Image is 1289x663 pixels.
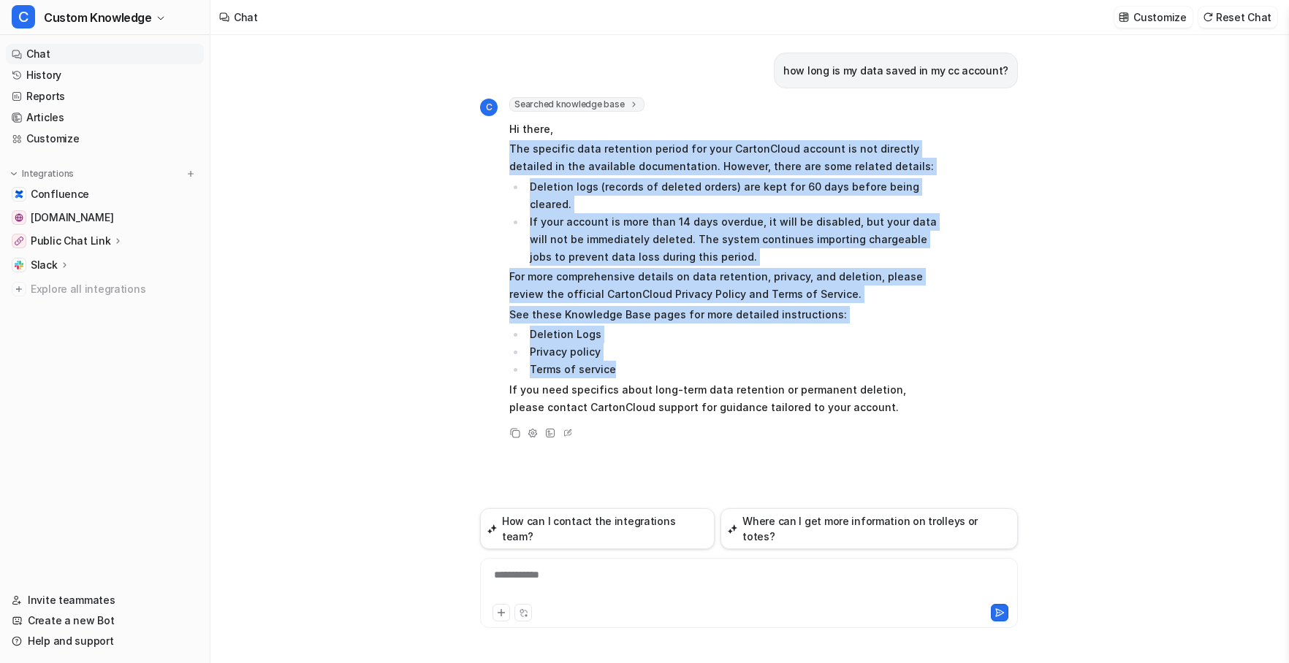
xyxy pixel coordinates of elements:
[509,306,937,323] p: See these Knowledge Base pages for more detailed instructions:
[480,508,715,549] button: How can I contact the integrations team?
[1198,7,1277,28] button: Reset Chat
[186,169,196,179] img: menu_add.svg
[12,5,35,28] span: C
[6,65,204,85] a: History
[6,129,204,149] a: Customize
[525,178,937,213] li: Deletion logs (records of deleted orders) are kept for 60 days before being cleared.
[525,361,937,378] li: Terms of service
[15,190,23,199] img: Confluence
[31,210,113,225] span: [DOMAIN_NAME]
[6,107,204,128] a: Articles
[31,234,111,248] p: Public Chat Link
[22,168,74,180] p: Integrations
[525,343,937,361] li: Privacy policy
[12,282,26,296] img: explore all integrations
[1203,12,1213,23] img: reset
[234,9,258,25] div: Chat
[6,590,204,610] a: Invite teammates
[6,44,204,64] a: Chat
[6,86,204,107] a: Reports
[6,631,204,651] a: Help and support
[6,166,78,181] button: Integrations
[1114,7,1192,28] button: Customize
[509,120,937,138] p: Hi there,
[509,381,937,416] p: If you need specifics about long-term data retention or permanent deletion, please contact Carton...
[720,508,1018,549] button: Where can I get more information on trolleys or totes?
[1133,9,1186,25] p: Customize
[15,261,23,269] img: Slack
[525,326,937,343] li: Deletion Logs
[1119,12,1129,23] img: customize
[509,97,644,112] span: Searched knowledge base
[31,187,89,202] span: Confluence
[9,169,19,179] img: expand menu
[15,237,23,245] img: Public Chat Link
[509,140,937,175] p: The specific data retention period for your CartonCloud account is not directly detailed in the a...
[44,7,152,28] span: Custom Knowledge
[6,279,204,299] a: Explore all integrations
[6,610,204,631] a: Create a new Bot
[783,62,1008,80] p: how long is my data saved in my cc account?
[31,258,58,272] p: Slack
[6,184,204,204] a: ConfluenceConfluence
[6,207,204,228] a: help.cartoncloud.com[DOMAIN_NAME]
[15,213,23,222] img: help.cartoncloud.com
[525,213,937,266] li: If your account is more than 14 days overdue, it will be disabled, but your data will not be imme...
[509,268,937,303] p: For more comprehensive details on data retention, privacy, and deletion, please review the offici...
[31,277,198,301] span: Explore all integrations
[480,99,498,116] span: C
